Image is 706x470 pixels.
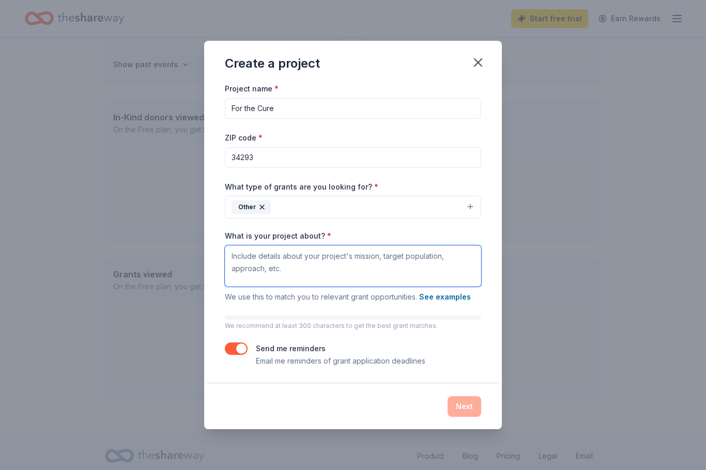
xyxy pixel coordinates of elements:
[225,133,263,143] label: ZIP code
[232,200,271,214] div: Other
[225,98,481,119] input: After school program
[256,344,326,353] label: Send me reminders
[225,231,331,241] label: What is your project about?
[225,292,471,301] span: We use this to match you to relevant grant opportunities.
[225,147,481,168] input: 12345 (U.S. only)
[419,291,471,303] button: See examples
[225,182,378,192] label: What type of grants are you looking for?
[225,55,320,72] div: Create a project
[225,322,481,330] p: We recommend at least 300 characters to get the best grant matches.
[256,355,425,367] p: Email me reminders of grant application deadlines
[225,196,481,218] button: Other
[225,84,279,94] label: Project name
